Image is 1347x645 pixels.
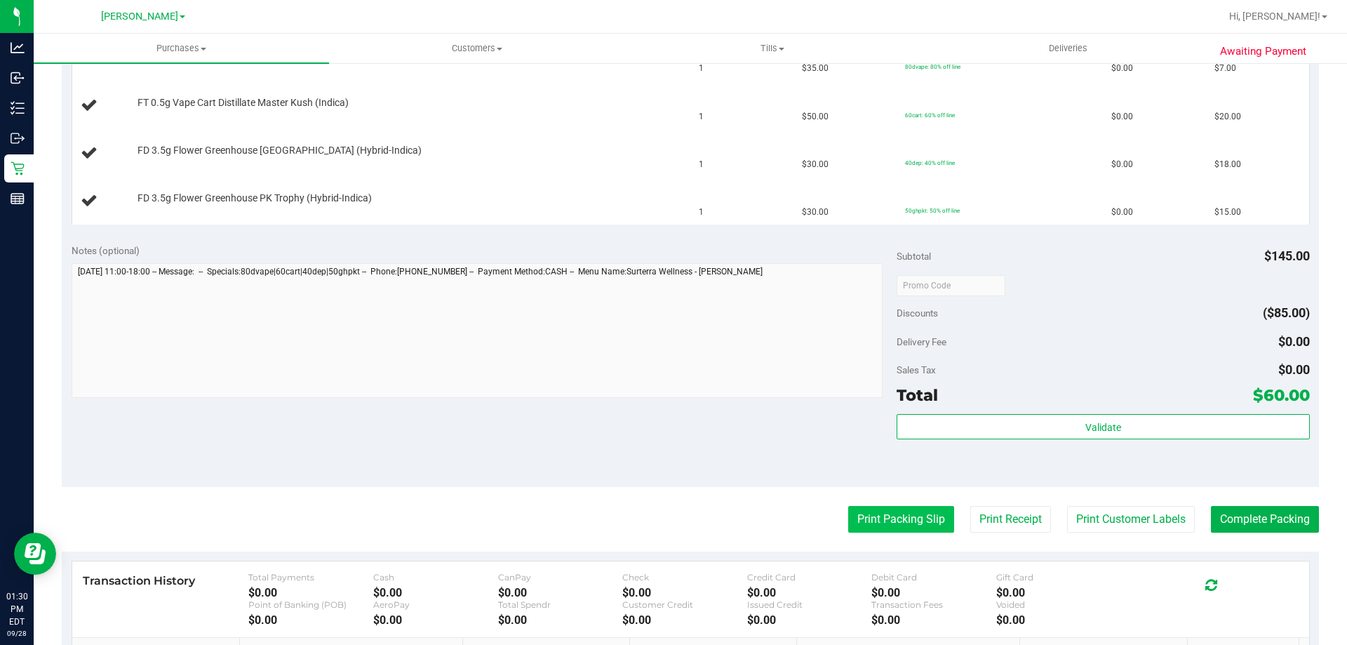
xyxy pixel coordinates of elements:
[373,613,498,627] div: $0.00
[498,586,623,599] div: $0.00
[747,572,872,583] div: Credit Card
[897,385,938,405] span: Total
[1067,506,1195,533] button: Print Customer Labels
[897,300,938,326] span: Discounts
[1253,385,1310,405] span: $60.00
[802,206,829,219] span: $30.00
[248,586,373,599] div: $0.00
[625,42,919,55] span: Tills
[138,192,372,205] span: FD 3.5g Flower Greenhouse PK Trophy (Hybrid-Indica)
[624,34,920,63] a: Tills
[747,613,872,627] div: $0.00
[138,96,349,109] span: FT 0.5g Vape Cart Distillate Master Kush (Indica)
[11,71,25,85] inline-svg: Inbound
[622,613,747,627] div: $0.00
[699,110,704,124] span: 1
[871,586,996,599] div: $0.00
[1211,506,1319,533] button: Complete Packing
[905,112,955,119] span: 60cart: 60% off line
[747,599,872,610] div: Issued Credit
[11,41,25,55] inline-svg: Analytics
[1220,44,1306,60] span: Awaiting Payment
[1111,206,1133,219] span: $0.00
[101,11,178,22] span: [PERSON_NAME]
[11,131,25,145] inline-svg: Outbound
[248,613,373,627] div: $0.00
[1229,11,1320,22] span: Hi, [PERSON_NAME]!
[498,572,623,583] div: CanPay
[1278,362,1310,377] span: $0.00
[622,599,747,610] div: Customer Credit
[11,192,25,206] inline-svg: Reports
[373,572,498,583] div: Cash
[848,506,954,533] button: Print Packing Slip
[1214,206,1241,219] span: $15.00
[897,275,1005,296] input: Promo Code
[802,110,829,124] span: $50.00
[329,34,624,63] a: Customers
[11,101,25,115] inline-svg: Inventory
[905,159,955,166] span: 40dep: 40% off line
[1111,158,1133,171] span: $0.00
[622,586,747,599] div: $0.00
[1278,334,1310,349] span: $0.00
[802,158,829,171] span: $30.00
[498,613,623,627] div: $0.00
[72,245,140,256] span: Notes (optional)
[34,42,329,55] span: Purchases
[905,207,960,214] span: 50ghpkt: 50% off line
[897,251,931,262] span: Subtotal
[34,34,329,63] a: Purchases
[699,62,704,75] span: 1
[996,572,1121,583] div: Gift Card
[970,506,1051,533] button: Print Receipt
[330,42,624,55] span: Customers
[1263,305,1310,320] span: ($85.00)
[996,613,1121,627] div: $0.00
[996,586,1121,599] div: $0.00
[996,599,1121,610] div: Voided
[498,599,623,610] div: Total Spendr
[138,144,422,157] span: FD 3.5g Flower Greenhouse [GEOGRAPHIC_DATA] (Hybrid-Indica)
[905,63,960,70] span: 80dvape: 80% off line
[622,572,747,583] div: Check
[1214,110,1241,124] span: $20.00
[1030,42,1106,55] span: Deliveries
[1214,62,1236,75] span: $7.00
[373,586,498,599] div: $0.00
[1264,248,1310,263] span: $145.00
[699,206,704,219] span: 1
[871,572,996,583] div: Debit Card
[871,613,996,627] div: $0.00
[699,158,704,171] span: 1
[248,599,373,610] div: Point of Banking (POB)
[11,161,25,175] inline-svg: Retail
[920,34,1216,63] a: Deliveries
[897,364,936,375] span: Sales Tax
[871,599,996,610] div: Transaction Fees
[6,628,27,639] p: 09/28
[14,533,56,575] iframe: Resource center
[1111,62,1133,75] span: $0.00
[373,599,498,610] div: AeroPay
[897,336,946,347] span: Delivery Fee
[1085,422,1121,433] span: Validate
[802,62,829,75] span: $35.00
[248,572,373,583] div: Total Payments
[897,414,1309,439] button: Validate
[1111,110,1133,124] span: $0.00
[747,586,872,599] div: $0.00
[6,590,27,628] p: 01:30 PM EDT
[1214,158,1241,171] span: $18.00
